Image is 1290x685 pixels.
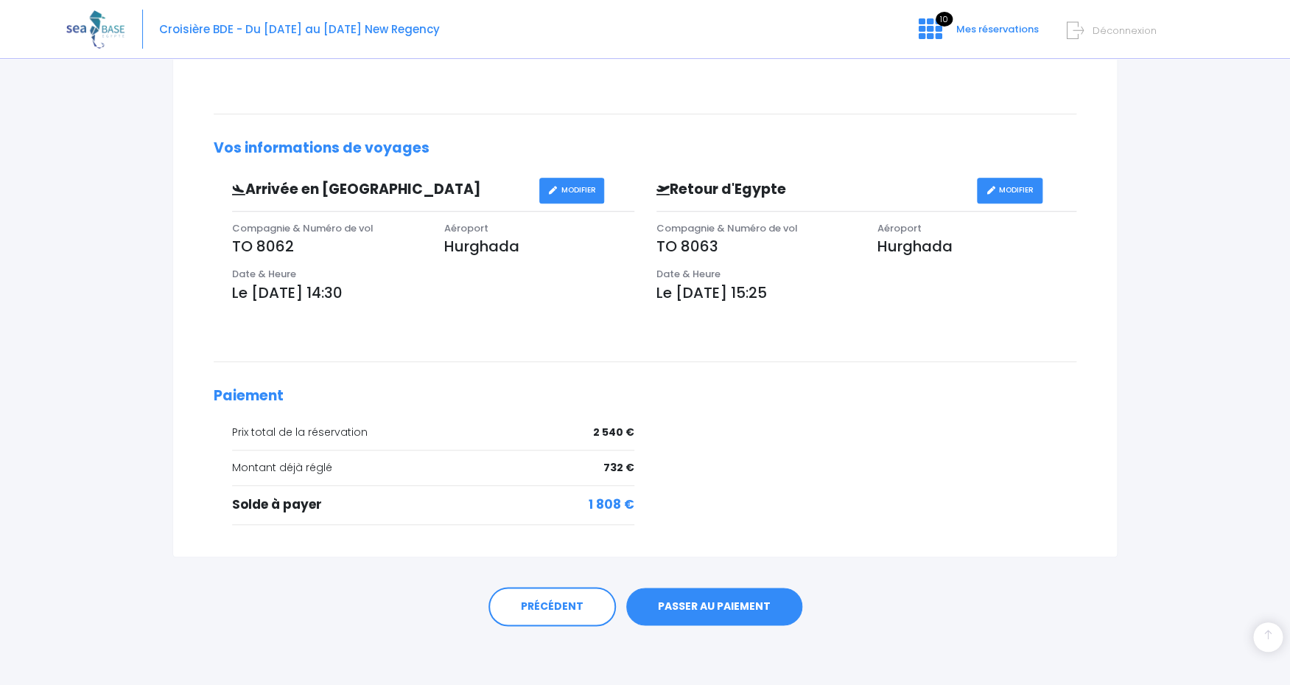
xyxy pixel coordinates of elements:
[645,181,977,198] h3: Retour d'Egypte
[656,235,855,257] p: TO 8063
[221,181,539,198] h3: Arrivée en [GEOGRAPHIC_DATA]
[956,22,1039,36] span: Mes réservations
[214,140,1076,157] h2: Vos informations de voyages
[232,460,634,476] div: Montant déjà réglé
[232,282,634,304] p: Le [DATE] 14:30
[444,221,488,235] span: Aéroport
[877,221,922,235] span: Aéroport
[232,221,374,235] span: Compagnie & Numéro de vol
[593,425,634,440] span: 2 540 €
[907,27,1048,41] a: 10 Mes réservations
[232,496,634,515] div: Solde à payer
[1093,24,1157,38] span: Déconnexion
[488,587,616,627] a: PRÉCÉDENT
[159,21,440,37] span: Croisière BDE - Du [DATE] au [DATE] New Regency
[214,388,1076,405] h2: Paiement
[589,496,634,515] span: 1 808 €
[977,178,1042,204] a: MODIFIER
[603,460,634,476] span: 732 €
[656,282,1077,304] p: Le [DATE] 15:25
[444,235,634,257] p: Hurghada
[656,267,721,281] span: Date & Heure
[877,235,1076,257] p: Hurghada
[626,588,802,626] a: PASSER AU PAIEMENT
[936,12,953,27] span: 10
[232,235,422,257] p: TO 8062
[232,267,296,281] span: Date & Heure
[232,425,634,440] div: Prix total de la réservation
[539,178,605,204] a: MODIFIER
[656,221,798,235] span: Compagnie & Numéro de vol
